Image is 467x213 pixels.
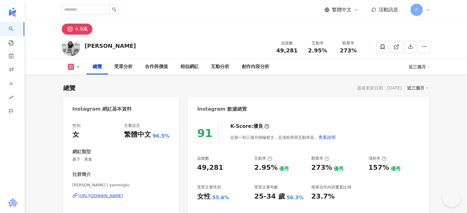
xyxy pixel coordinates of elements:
[197,106,247,112] div: Instagram 數據總覽
[114,63,133,70] div: 受眾分析
[153,133,170,139] span: 96.5%
[368,163,389,173] div: 157%
[197,163,223,173] div: 49,281
[311,156,329,161] div: 觀看率
[332,6,352,13] span: 繁體中文
[211,63,229,70] div: 互動分析
[197,192,211,201] div: 女性
[79,193,123,199] div: [URL][DOMAIN_NAME]
[63,84,76,92] div: 總覽
[253,123,263,130] div: 優良
[308,48,327,54] span: 2.95%
[72,157,170,162] span: 親子 · 美食
[337,40,360,46] div: 觀看率
[306,40,329,46] div: 互動率
[197,156,209,161] div: 追蹤數
[311,184,351,190] div: 商業合作內容覆蓋比例
[379,7,398,13] span: 活動訊息
[254,192,285,201] div: 25-34 歲
[145,63,168,70] div: 合作與價值
[9,22,21,46] a: search
[85,42,136,50] div: [PERSON_NAME]
[279,165,289,172] div: 優秀
[407,84,429,92] div: 近三個月
[112,7,116,12] span: search
[340,48,357,54] span: 273%
[72,171,91,178] div: 社群簡介
[391,165,401,172] div: 優秀
[275,40,299,46] div: 追蹤數
[9,91,14,105] span: rise
[75,25,88,33] div: 4.9萬
[409,62,430,72] div: 近三個月
[62,24,92,35] button: 4.9萬
[72,123,80,128] div: 性別
[254,184,278,190] div: 受眾主要年齡
[6,198,18,208] img: chrome extension
[368,156,387,161] div: 漲粉率
[254,156,272,161] div: 互動率
[254,163,278,173] div: 2.95%
[442,188,461,207] iframe: Help Scout Beacon - Open
[72,193,170,199] a: [URL][DOMAIN_NAME]
[62,38,80,56] img: KOL Avatar
[197,127,212,139] div: 91
[311,163,332,173] div: 273%
[357,86,402,90] div: 最後更新日期：[DATE]
[72,182,170,188] span: [PERSON_NAME] | yanronglu
[276,47,298,54] span: 49,281
[72,106,132,112] div: Instagram 網紅基本資料
[124,130,151,139] div: 繁體中文
[334,165,344,172] div: 優秀
[318,131,336,143] button: 查看說明
[311,192,335,201] div: 23.7%
[212,194,229,201] div: 55.6%
[72,149,91,155] div: 網紅類型
[93,63,102,70] div: 總覽
[230,123,269,130] div: K-Score :
[318,135,336,140] span: 查看說明
[7,7,17,17] img: logo icon
[415,6,418,13] span: F
[230,131,336,143] div: 近期一到三個月積極發文，且漲粉率與互動率高。
[242,63,269,70] div: 創作內容分析
[180,63,199,70] div: 相似網紅
[197,184,221,190] div: 受眾主要性別
[286,194,304,201] div: 56.3%
[72,130,79,139] div: 女
[124,123,140,128] div: 主要語言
